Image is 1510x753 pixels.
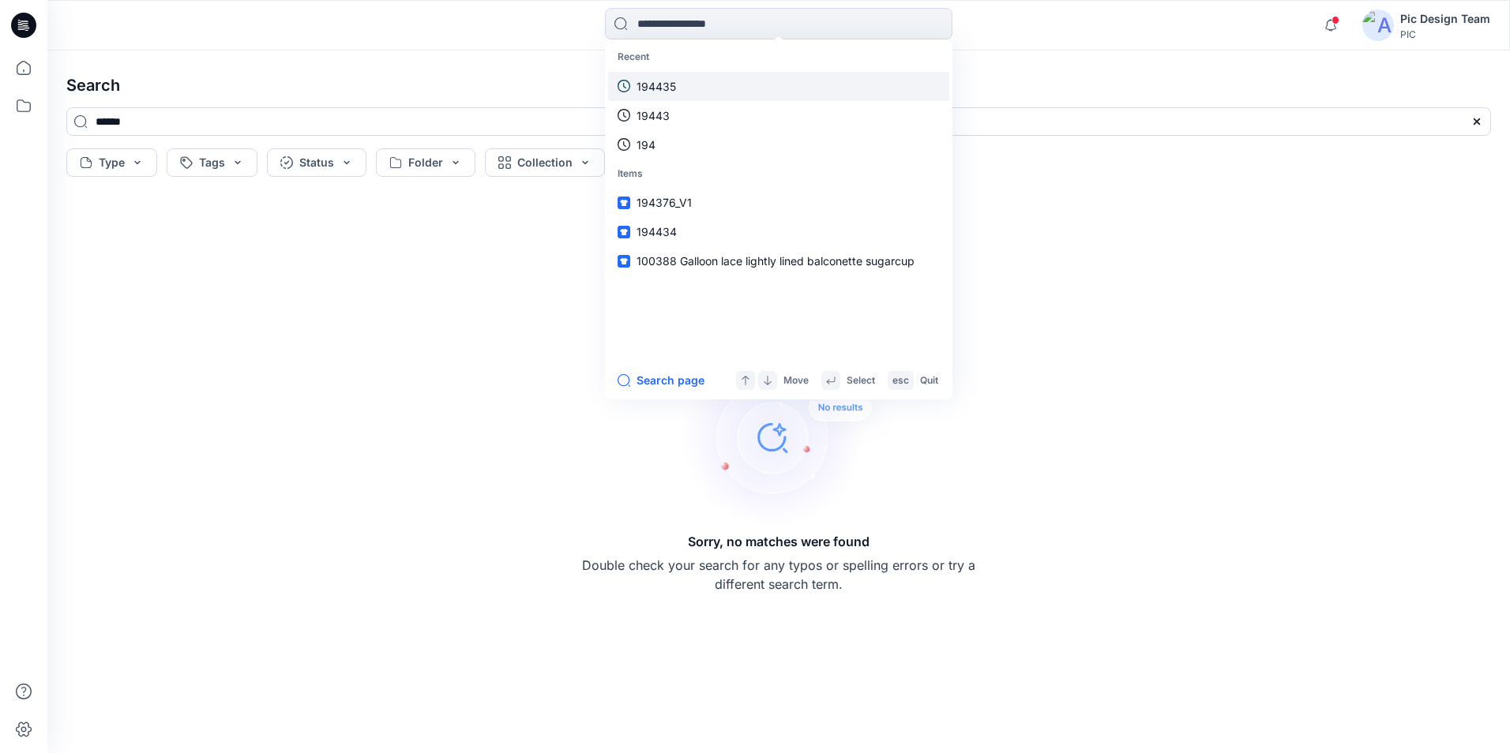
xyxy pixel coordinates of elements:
p: Recent [608,43,949,72]
a: 194434 [608,217,949,246]
p: Move [783,373,809,389]
button: Folder [376,148,475,177]
div: PIC [1400,28,1490,40]
a: 19443 [608,101,949,130]
span: 194434 [637,225,677,238]
div: Pic Design Team [1400,9,1490,28]
a: 100388 Galloon lace lightly lined balconette sugarcup [608,246,949,275]
p: esc [892,373,909,389]
p: 19443 [637,107,670,124]
h4: Search [54,63,1504,107]
span: 194376_V1 [637,196,692,209]
a: 194376_V1 [608,188,949,217]
p: Items [608,159,949,189]
button: Collection [485,148,605,177]
a: 194 [608,130,949,159]
p: 194 [637,137,655,153]
button: Tags [167,148,257,177]
p: Quit [920,373,938,389]
a: 194435 [608,72,949,101]
p: Select [847,373,875,389]
img: Sorry, no matches were found [681,343,902,532]
button: Status [267,148,366,177]
span: 100388 Galloon lace lightly lined balconette sugarcup [637,254,915,268]
p: Double check your search for any typos or spelling errors or try a different search term. [581,556,976,594]
button: Search page [618,371,704,390]
button: Type [66,148,157,177]
p: 194435 [637,78,676,95]
img: avatar [1362,9,1394,41]
h5: Sorry, no matches were found [688,532,870,551]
